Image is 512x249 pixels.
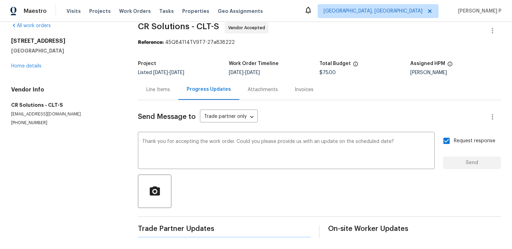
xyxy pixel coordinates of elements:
span: Listed [138,70,184,75]
h5: [GEOGRAPHIC_DATA] [11,47,121,54]
span: Vendor Accepted [228,24,268,31]
div: Progress Updates [187,86,231,93]
span: [DATE] [153,70,168,75]
span: [DATE] [245,70,260,75]
span: Tasks [159,9,174,14]
span: On-site Worker Updates [328,225,501,232]
p: [EMAIL_ADDRESS][DOMAIN_NAME] [11,111,121,117]
span: - [229,70,260,75]
span: The hpm assigned to this work order. [447,61,453,70]
h5: Work Order Timeline [229,61,279,66]
p: [PHONE_NUMBER] [11,120,121,126]
span: Maestro [24,8,47,15]
span: - [153,70,184,75]
a: All work orders [11,23,51,28]
h5: Assigned HPM [410,61,445,66]
span: Properties [182,8,209,15]
span: [DATE] [170,70,184,75]
span: CR Solutions - CLT-S [138,22,219,31]
div: Invoices [295,86,313,93]
span: The total cost of line items that have been proposed by Opendoor. This sum includes line items th... [353,61,358,70]
span: [GEOGRAPHIC_DATA], [GEOGRAPHIC_DATA] [324,8,422,15]
span: [PERSON_NAME] P [455,8,502,15]
div: Trade partner only [200,111,258,123]
div: [PERSON_NAME] [410,70,501,75]
div: 45Q84114TV9T7-27a838222 [138,39,501,46]
div: Line Items [146,86,170,93]
span: Work Orders [119,8,151,15]
textarea: Thank you for accepting the work order. Could you please provide us with an update on the schedul... [142,139,430,163]
span: Geo Assignments [218,8,263,15]
h4: Vendor Info [11,86,121,93]
span: Request response [454,137,495,145]
span: Projects [89,8,111,15]
b: Reference: [138,40,164,45]
span: Send Message to [138,113,196,120]
span: Visits [67,8,81,15]
h2: [STREET_ADDRESS] [11,38,121,45]
h5: CR Solutions - CLT-S [11,102,121,109]
a: Home details [11,64,41,69]
span: $75.00 [319,70,336,75]
h5: Project [138,61,156,66]
span: Trade Partner Updates [138,225,311,232]
span: [DATE] [229,70,243,75]
div: Attachments [248,86,278,93]
h5: Total Budget [319,61,351,66]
